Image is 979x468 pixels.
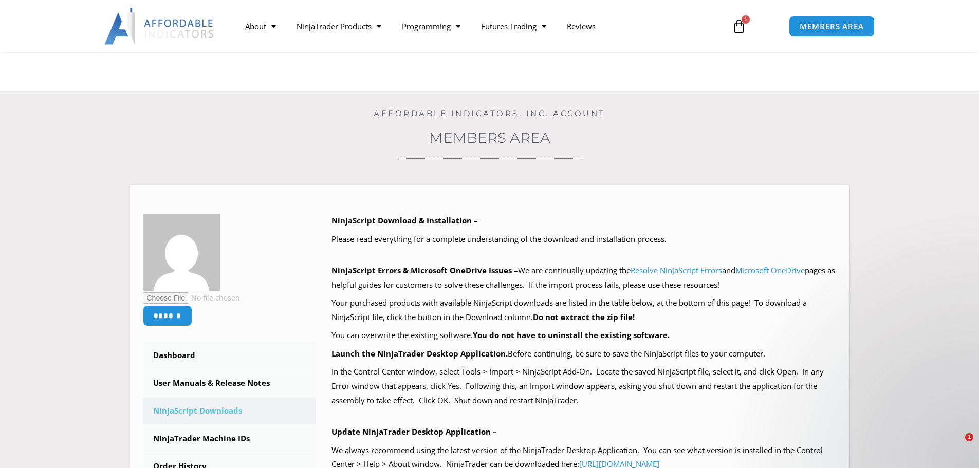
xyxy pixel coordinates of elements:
p: Please read everything for a complete understanding of the download and installation process. [331,232,837,247]
p: We are continually updating the and pages as helpful guides for customers to solve these challeng... [331,264,837,292]
a: MEMBERS AREA [789,16,875,37]
b: NinjaScript Errors & Microsoft OneDrive Issues – [331,265,518,275]
span: 1 [965,433,973,441]
a: Programming [392,14,471,38]
a: NinjaTrader Products [286,14,392,38]
a: Reviews [557,14,606,38]
b: Update NinjaTrader Desktop Application – [331,426,497,437]
img: ed79fb1c5d3f5faa3975d256ebdfae8f55119ebec03d871c2ce38d5c4593867d [143,214,220,291]
b: Launch the NinjaTrader Desktop Application. [331,348,508,359]
a: NinjaScript Downloads [143,398,317,424]
p: Your purchased products with available NinjaScript downloads are listed in the table below, at th... [331,296,837,325]
a: Affordable Indicators, Inc. Account [374,108,605,118]
b: Do not extract the zip file! [533,312,635,322]
p: You can overwrite the existing software. [331,328,837,343]
b: You do not have to uninstall the existing software. [473,330,670,340]
a: NinjaTrader Machine IDs [143,425,317,452]
a: Futures Trading [471,14,557,38]
span: MEMBERS AREA [800,23,864,30]
a: Resolve NinjaScript Errors [631,265,722,275]
span: 1 [742,15,750,24]
a: User Manuals & Release Notes [143,370,317,397]
a: Members Area [429,129,550,146]
iframe: Intercom live chat [944,433,969,458]
a: About [235,14,286,38]
b: NinjaScript Download & Installation – [331,215,478,226]
p: In the Control Center window, select Tools > Import > NinjaScript Add-On. Locate the saved NinjaS... [331,365,837,408]
nav: Menu [235,14,720,38]
a: Microsoft OneDrive [735,265,805,275]
a: 1 [716,11,762,41]
p: Before continuing, be sure to save the NinjaScript files to your computer. [331,347,837,361]
a: Dashboard [143,342,317,369]
img: LogoAI | Affordable Indicators – NinjaTrader [104,8,215,45]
